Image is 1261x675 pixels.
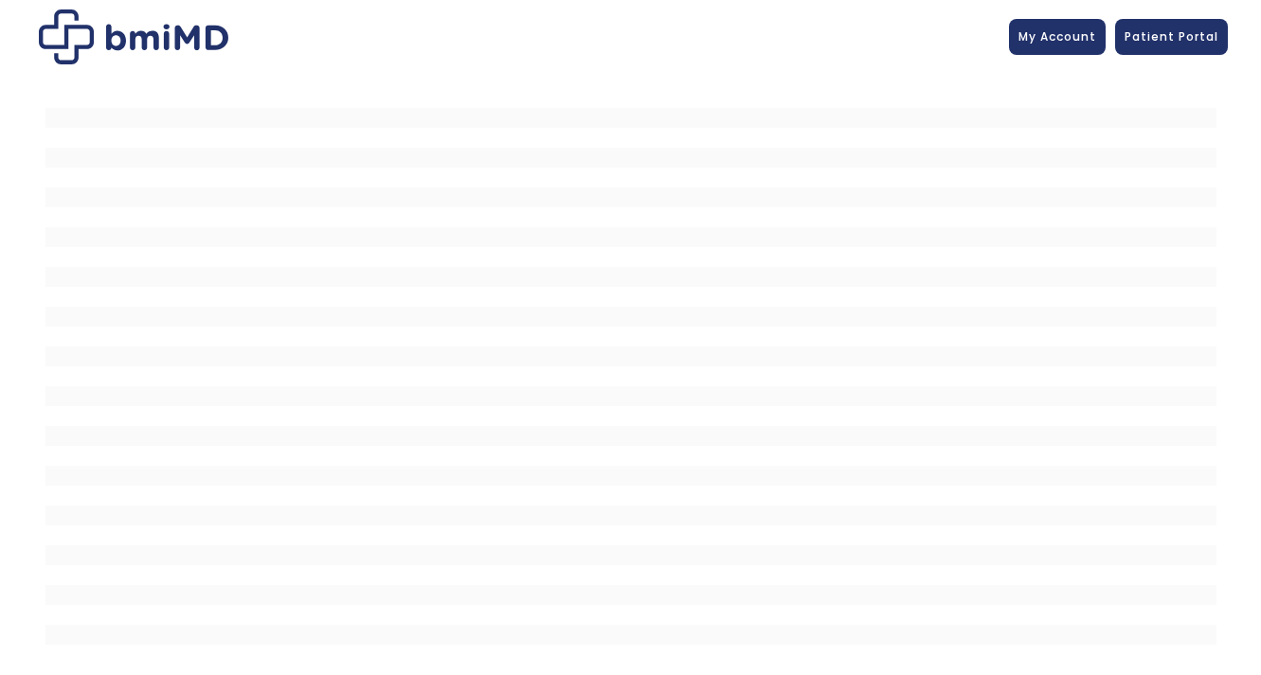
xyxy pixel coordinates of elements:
a: Patient Portal [1115,19,1228,55]
span: My Account [1018,28,1096,44]
a: My Account [1009,19,1106,55]
span: Patient Portal [1125,28,1218,44]
img: Patient Messaging Portal [39,9,228,64]
iframe: MDI Patient Messaging Portal [45,88,1216,656]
